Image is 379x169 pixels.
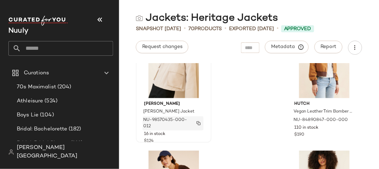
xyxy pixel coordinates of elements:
button: Request changes [136,41,188,53]
span: (204) [56,83,71,91]
span: [PERSON_NAME] [144,101,204,107]
span: Report [321,44,337,50]
img: svg%3e [136,15,143,22]
span: Snapshot [DATE] [136,25,181,33]
span: 110 in stock [295,125,319,131]
span: (182) [67,125,81,133]
span: Bridal: Bachelorette [17,125,67,133]
span: $190 [295,132,305,138]
img: cfy_white_logo.C9jOOHJF.svg [8,16,68,26]
span: • [225,25,226,33]
span: • [184,25,186,33]
span: (524) [43,97,57,105]
span: Athleisure [17,97,43,105]
img: svg%3e [197,121,201,126]
span: Boys Lie [17,111,39,119]
p: Exported [DATE] [229,25,274,33]
span: 16 in stock [144,131,165,137]
span: (111) [69,139,83,147]
span: Request changes [142,44,182,50]
span: Bridal: Bridal Shower [17,139,69,147]
img: svg%3e [8,149,14,155]
span: $124 [144,138,154,144]
span: (104) [39,111,54,119]
div: Jackets: Heritage Jackets [136,11,278,25]
span: • [277,25,278,33]
span: 70 [188,26,194,32]
span: 70s Maximalist [17,83,56,91]
span: Hutch [295,101,354,107]
button: Metadata [265,41,309,53]
span: [PERSON_NAME] Jacket [143,109,194,115]
span: Approved [284,25,311,33]
span: Current Company Name [8,27,28,35]
div: Products [188,25,222,33]
span: Vegan Leather Trim Bomber Jacket [294,109,353,115]
span: NU-98570435-000-012 [143,117,189,130]
span: Curations [24,69,49,77]
span: NU-84890847-000-000 [294,117,348,123]
span: [PERSON_NAME][GEOGRAPHIC_DATA] [17,144,113,161]
span: Metadata [271,44,303,50]
button: Report [315,41,343,53]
